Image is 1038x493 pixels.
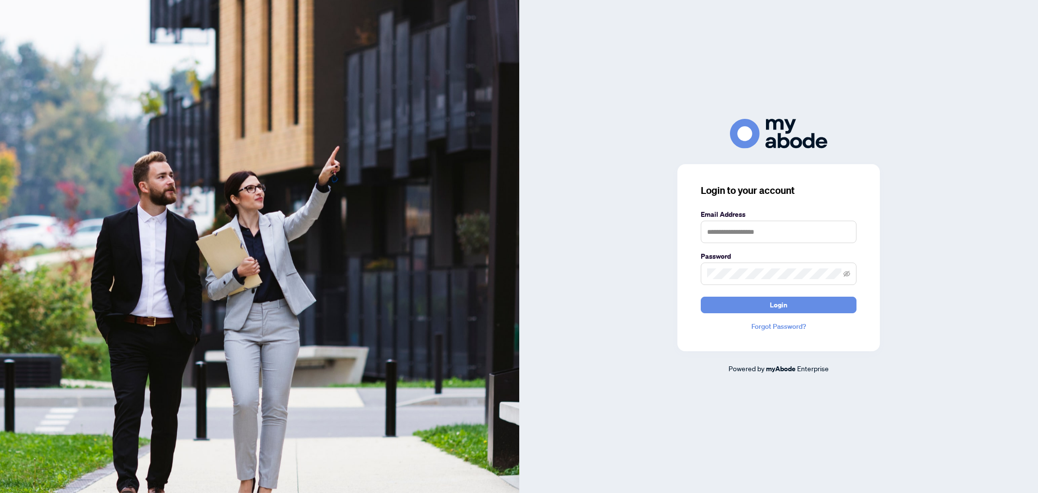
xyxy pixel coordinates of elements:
[701,251,856,262] label: Password
[701,297,856,313] button: Login
[797,364,829,373] span: Enterprise
[730,119,827,149] img: ma-logo
[701,321,856,332] a: Forgot Password?
[701,184,856,197] h3: Login to your account
[843,270,850,277] span: eye-invisible
[728,364,765,373] span: Powered by
[701,209,856,220] label: Email Address
[766,363,796,374] a: myAbode
[770,297,787,313] span: Login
